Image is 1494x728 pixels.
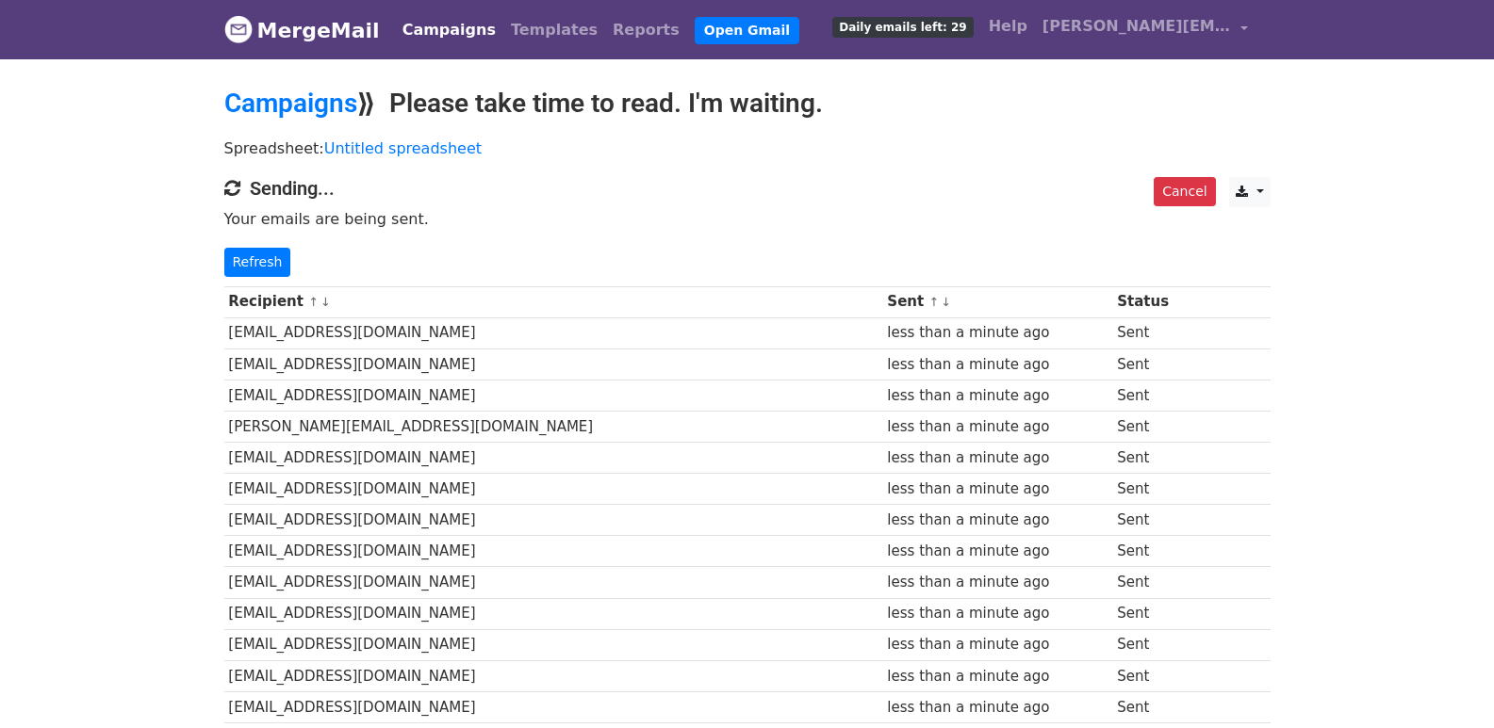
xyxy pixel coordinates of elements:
td: [EMAIL_ADDRESS][DOMAIN_NAME] [224,629,883,660]
td: Sent [1112,505,1193,536]
td: Sent [1112,536,1193,567]
a: Open Gmail [695,17,799,44]
a: Campaigns [224,88,357,119]
a: ↓ [941,295,951,309]
td: [EMAIL_ADDRESS][DOMAIN_NAME] [224,660,883,691]
a: ↑ [308,295,319,309]
a: ↑ [928,295,939,309]
div: less than a minute ago [887,603,1108,624]
th: Recipient [224,286,883,317]
td: [EMAIL_ADDRESS][DOMAIN_NAME] [224,567,883,598]
td: [EMAIL_ADDRESS][DOMAIN_NAME] [224,536,883,567]
div: less than a minute ago [887,354,1108,376]
a: ↓ [320,295,331,309]
th: Status [1112,286,1193,317]
img: MergeMail logo [224,15,253,43]
a: Reports [605,11,687,49]
div: less than a minute ago [887,666,1108,688]
td: Sent [1112,411,1193,442]
p: Spreadsheet: [224,138,1271,158]
td: [EMAIL_ADDRESS][DOMAIN_NAME] [224,474,883,505]
div: less than a minute ago [887,572,1108,593]
div: less than a minute ago [887,634,1108,655]
div: less than a minute ago [887,322,1108,344]
td: [EMAIL_ADDRESS][DOMAIN_NAME] [224,691,883,722]
a: Cancel [1154,177,1215,206]
td: Sent [1112,629,1193,660]
td: Sent [1112,567,1193,598]
a: Untitled spreadsheet [324,139,482,157]
td: [EMAIL_ADDRESS][DOMAIN_NAME] [224,598,883,629]
div: less than a minute ago [887,478,1108,500]
td: [EMAIL_ADDRESS][DOMAIN_NAME] [224,317,883,348]
td: Sent [1112,660,1193,691]
a: Campaigns [395,11,503,49]
div: less than a minute ago [887,697,1108,719]
td: [EMAIL_ADDRESS][DOMAIN_NAME] [224,348,883,380]
td: [EMAIL_ADDRESS][DOMAIN_NAME] [224,505,883,536]
div: less than a minute ago [887,541,1108,562]
td: Sent [1112,474,1193,505]
a: [PERSON_NAME][EMAIL_ADDRESS][DOMAIN_NAME] [1035,8,1256,52]
td: Sent [1112,598,1193,629]
div: less than a minute ago [887,385,1108,407]
span: Daily emails left: 29 [832,17,973,38]
a: Help [981,8,1035,45]
td: Sent [1112,380,1193,411]
td: [EMAIL_ADDRESS][DOMAIN_NAME] [224,443,883,474]
h4: Sending... [224,177,1271,200]
div: less than a minute ago [887,416,1108,438]
th: Sent [883,286,1113,317]
h2: ⟫ Please take time to read. I'm waiting. [224,88,1271,120]
a: Refresh [224,248,291,277]
td: Sent [1112,443,1193,474]
td: Sent [1112,317,1193,348]
a: Templates [503,11,605,49]
div: less than a minute ago [887,447,1108,469]
td: [PERSON_NAME][EMAIL_ADDRESS][DOMAIN_NAME] [224,411,883,442]
a: MergeMail [224,10,380,50]
td: [EMAIL_ADDRESS][DOMAIN_NAME] [224,380,883,411]
td: Sent [1112,348,1193,380]
p: Your emails are being sent. [224,209,1271,229]
td: Sent [1112,691,1193,722]
div: less than a minute ago [887,510,1108,531]
span: [PERSON_NAME][EMAIL_ADDRESS][DOMAIN_NAME] [1043,15,1231,38]
a: Daily emails left: 29 [825,8,980,45]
